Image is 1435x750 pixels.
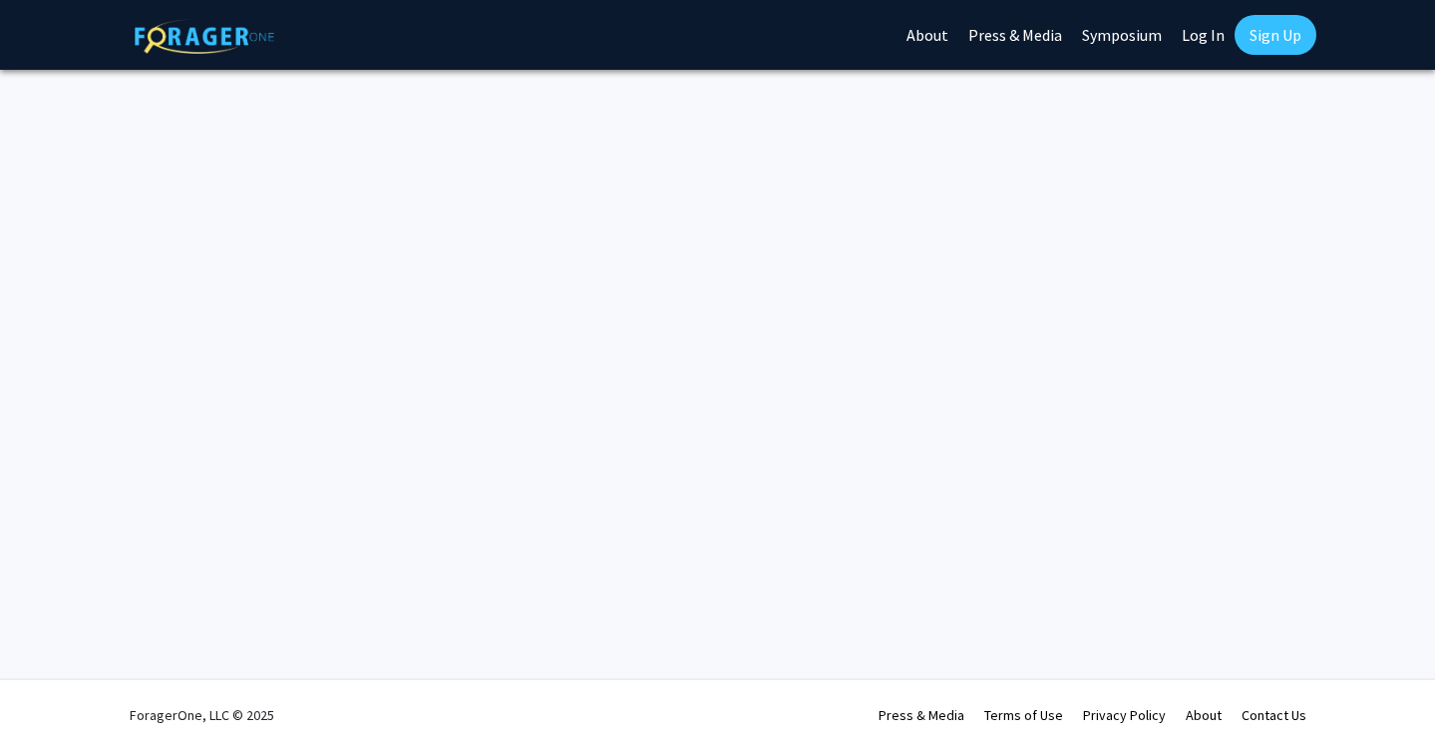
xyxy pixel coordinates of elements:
img: ForagerOne Logo [135,19,274,54]
a: Terms of Use [984,706,1063,724]
a: Press & Media [879,706,964,724]
a: Contact Us [1242,706,1306,724]
a: Sign Up [1235,15,1316,55]
a: About [1186,706,1222,724]
div: ForagerOne, LLC © 2025 [130,680,274,750]
a: Privacy Policy [1083,706,1166,724]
